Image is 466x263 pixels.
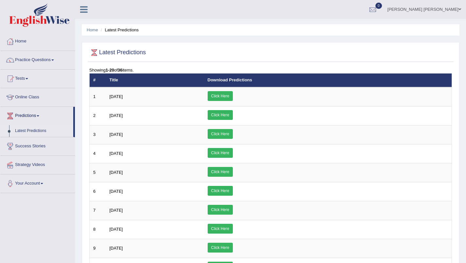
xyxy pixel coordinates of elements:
[0,32,75,49] a: Home
[90,163,106,182] td: 5
[89,48,146,58] h2: Latest Predictions
[110,151,123,156] span: [DATE]
[375,3,382,9] span: 0
[208,129,233,139] a: Click Here
[110,94,123,99] span: [DATE]
[208,243,233,253] a: Click Here
[90,74,106,87] th: #
[90,106,106,125] td: 2
[90,87,106,107] td: 1
[208,110,233,120] a: Click Here
[208,167,233,177] a: Click Here
[0,88,75,105] a: Online Class
[90,201,106,220] td: 7
[12,125,73,137] a: Latest Predictions
[90,182,106,201] td: 6
[110,227,123,232] span: [DATE]
[110,246,123,251] span: [DATE]
[106,74,204,87] th: Title
[0,107,73,123] a: Predictions
[118,68,122,73] b: 36
[110,170,123,175] span: [DATE]
[90,239,106,258] td: 9
[90,125,106,144] td: 3
[208,148,233,158] a: Click Here
[0,70,75,86] a: Tests
[90,144,106,163] td: 4
[110,208,123,213] span: [DATE]
[89,67,452,73] div: Showing of items.
[0,174,75,191] a: Your Account
[208,91,233,101] a: Click Here
[208,224,233,234] a: Click Here
[0,156,75,172] a: Strategy Videos
[0,51,75,67] a: Practice Questions
[0,137,75,154] a: Success Stories
[204,74,452,87] th: Download Predictions
[208,186,233,196] a: Click Here
[110,113,123,118] span: [DATE]
[99,27,139,33] li: Latest Predictions
[208,205,233,215] a: Click Here
[110,132,123,137] span: [DATE]
[106,68,114,73] b: 1-20
[87,27,98,32] a: Home
[90,220,106,239] td: 8
[110,189,123,194] span: [DATE]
